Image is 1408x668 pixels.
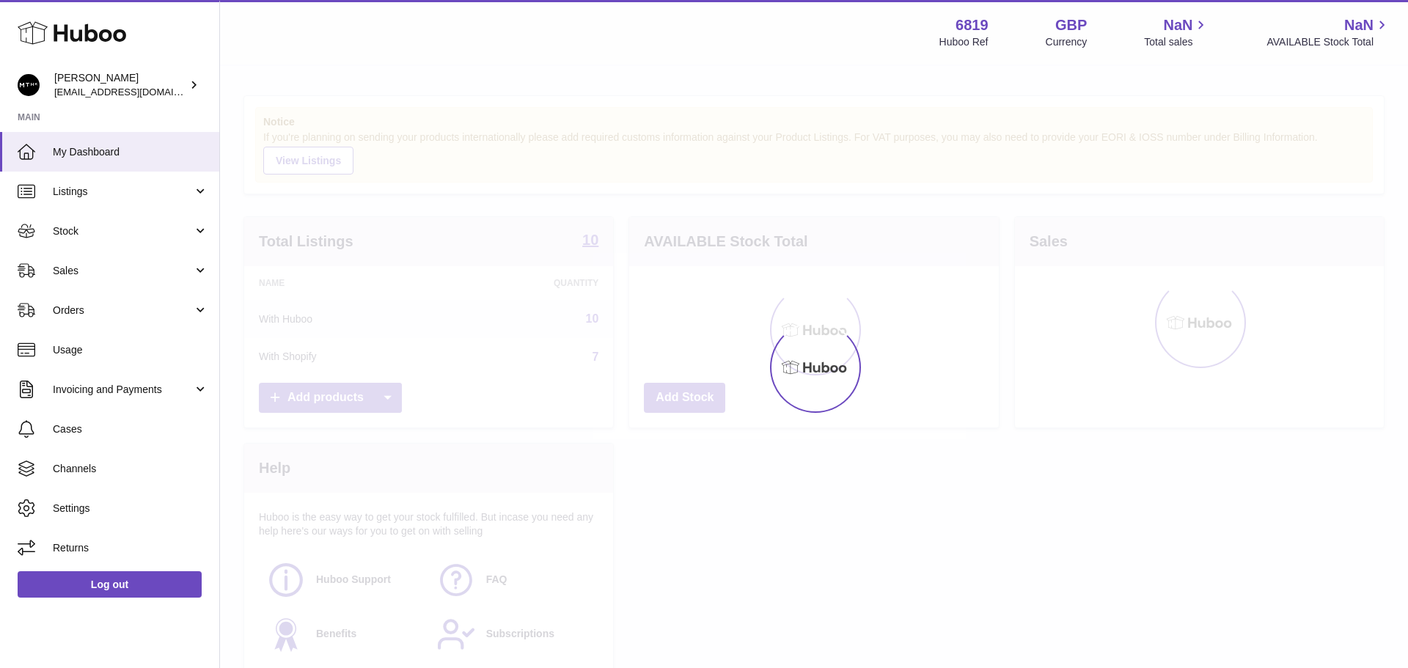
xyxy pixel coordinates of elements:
[1046,35,1088,49] div: Currency
[1344,15,1374,35] span: NaN
[1266,15,1390,49] a: NaN AVAILABLE Stock Total
[956,15,989,35] strong: 6819
[53,502,208,515] span: Settings
[1144,35,1209,49] span: Total sales
[54,71,186,99] div: [PERSON_NAME]
[53,383,193,397] span: Invoicing and Payments
[53,304,193,318] span: Orders
[53,185,193,199] span: Listings
[53,145,208,159] span: My Dashboard
[53,264,193,278] span: Sales
[939,35,989,49] div: Huboo Ref
[53,422,208,436] span: Cases
[18,571,202,598] a: Log out
[1055,15,1087,35] strong: GBP
[18,74,40,96] img: internalAdmin-6819@internal.huboo.com
[1163,15,1192,35] span: NaN
[54,86,216,98] span: [EMAIL_ADDRESS][DOMAIN_NAME]
[53,343,208,357] span: Usage
[53,224,193,238] span: Stock
[1266,35,1390,49] span: AVAILABLE Stock Total
[1144,15,1209,49] a: NaN Total sales
[53,462,208,476] span: Channels
[53,541,208,555] span: Returns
